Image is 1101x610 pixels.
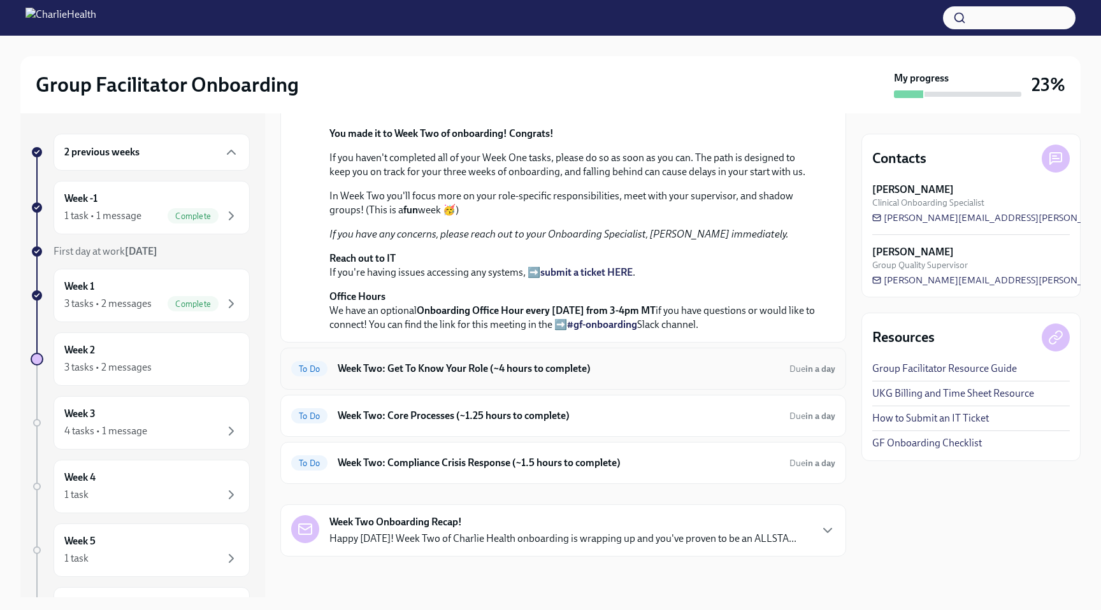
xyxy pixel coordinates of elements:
div: 1 task • 1 message [64,209,141,223]
a: Group Facilitator Resource Guide [872,362,1017,376]
h6: Week 2 [64,343,95,357]
a: Week 13 tasks • 2 messagesComplete [31,269,250,322]
a: #gf-onboarding [567,318,637,330]
strong: Week Two Onboarding Recap! [329,515,462,529]
span: To Do [291,411,327,421]
span: First day at work [54,245,157,257]
span: September 16th, 2025 09:00 [789,363,835,375]
div: 4 tasks • 1 message [64,424,147,438]
strong: Reach out to IT [329,252,396,264]
div: 2 previous weeks [54,134,250,171]
div: 1 task [64,488,89,502]
strong: You made it to Week Two of onboarding! Congrats! [329,127,554,139]
a: Week 23 tasks • 2 messages [31,332,250,386]
h6: Week Two: Get To Know Your Role (~4 hours to complete) [338,362,779,376]
h6: Week Two: Core Processes (~1.25 hours to complete) [338,409,779,423]
span: Clinical Onboarding Specialist [872,197,984,209]
p: Happy [DATE]! Week Two of Charlie Health onboarding is wrapping up and you've proven to be an ALL... [329,532,796,546]
h6: Week 4 [64,471,96,485]
a: submit a ticket HERE [540,266,633,278]
strong: in a day [805,364,835,374]
span: September 16th, 2025 09:00 [789,410,835,422]
a: How to Submit an IT Ticket [872,411,989,425]
a: UKG Billing and Time Sheet Resource [872,387,1034,401]
h6: Week 1 [64,280,94,294]
img: CharlieHealth [25,8,96,28]
a: Week 41 task [31,460,250,513]
h6: Week 5 [64,534,96,548]
h4: Contacts [872,149,926,168]
em: If you have any concerns, please reach out to your Onboarding Specialist, [PERSON_NAME] immediately. [329,228,789,240]
span: To Do [291,458,327,468]
strong: My progress [894,71,949,85]
h6: Week 3 [64,407,96,421]
strong: Onboarding Office Hour every [DATE] from 3-4pm MT [417,304,656,316]
div: 3 tasks • 2 messages [64,297,152,311]
div: 3 tasks • 2 messages [64,360,152,374]
h3: 23% [1032,73,1065,96]
a: To DoWeek Two: Get To Know Your Role (~4 hours to complete)Duein a day [291,358,835,379]
p: We have an optional if you have questions or would like to connect! You can find the link for thi... [329,290,815,332]
h4: Resources [872,328,935,347]
strong: in a day [805,411,835,422]
h6: Week -1 [64,192,97,206]
a: Week -11 task • 1 messageComplete [31,181,250,234]
a: Week 34 tasks • 1 message [31,396,250,450]
a: GF Onboarding Checklist [872,436,982,450]
span: Due [789,364,835,374]
a: First day at work[DATE] [31,245,250,259]
span: September 16th, 2025 09:00 [789,457,835,469]
p: If you haven't completed all of your Week One tasks, please do so as soon as you can. The path is... [329,151,815,179]
span: Due [789,458,835,469]
a: To DoWeek Two: Compliance Crisis Response (~1.5 hours to complete)Duein a day [291,453,835,473]
h6: 2 previous weeks [64,145,140,159]
div: 1 task [64,551,89,565]
a: Week 51 task [31,523,250,577]
strong: in a day [805,458,835,469]
p: In Week Two you'll focus more on your role-specific responsibilities, meet with your supervisor, ... [329,189,815,217]
span: Complete [168,299,219,309]
span: Group Quality Supervisor [872,259,968,271]
strong: [PERSON_NAME] [872,183,954,197]
p: If you're having issues accessing any systems, ➡️ . [329,252,815,280]
span: Due [789,411,835,422]
strong: Office Hours [329,290,385,302]
h6: Week Two: Compliance Crisis Response (~1.5 hours to complete) [338,456,779,470]
strong: fun [403,204,418,216]
a: To DoWeek Two: Core Processes (~1.25 hours to complete)Duein a day [291,406,835,426]
span: Complete [168,211,219,221]
span: To Do [291,364,327,374]
h2: Group Facilitator Onboarding [36,72,299,97]
strong: [DATE] [125,245,157,257]
strong: [PERSON_NAME] [872,245,954,259]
